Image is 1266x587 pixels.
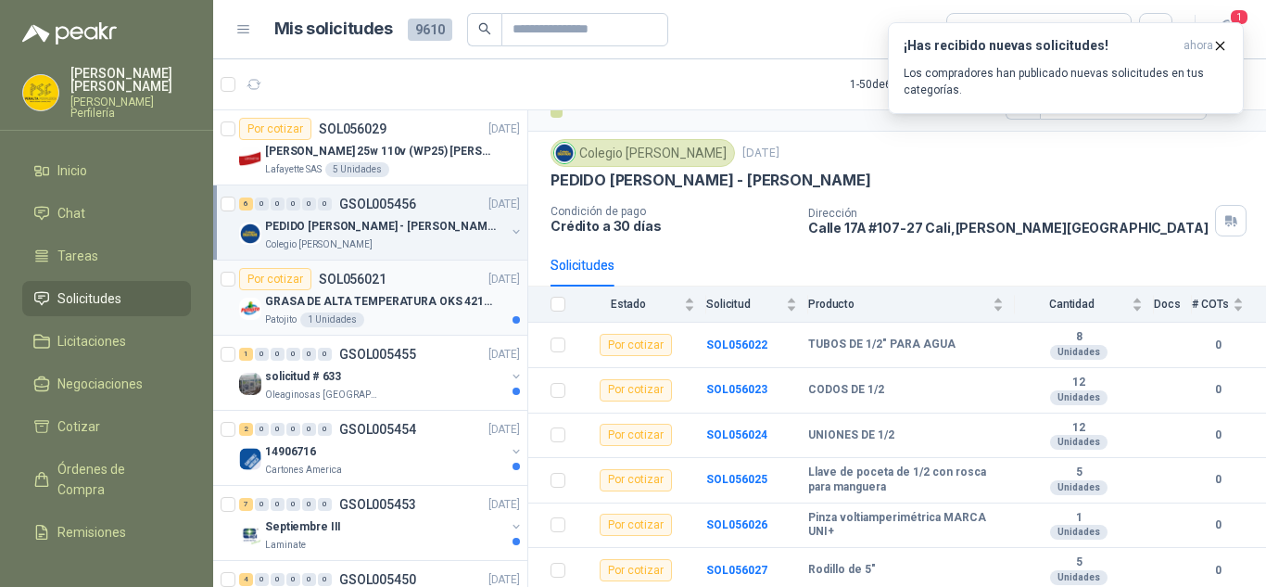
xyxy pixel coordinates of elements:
[808,563,876,578] b: Rodillo de 5"
[70,67,191,93] p: [PERSON_NAME] [PERSON_NAME]
[265,313,297,327] p: Patojito
[1192,337,1244,354] b: 0
[265,162,322,177] p: Lafayette SAS
[339,348,416,361] p: GSOL005455
[488,421,520,439] p: [DATE]
[551,171,871,190] p: PEDIDO [PERSON_NAME] - [PERSON_NAME]
[1015,511,1143,526] b: 1
[706,473,767,486] a: SOL056025
[706,338,767,351] a: SOL056022
[57,374,143,394] span: Negociaciones
[239,147,261,170] img: Company Logo
[888,22,1244,114] button: ¡Has recibido nuevas solicitudes!ahora Los compradores han publicado nuevas solicitudes en tus ca...
[808,428,894,443] b: UNIONES DE 1/2
[1192,562,1244,580] b: 0
[1050,435,1108,450] div: Unidades
[808,287,1015,323] th: Producto
[551,205,793,218] p: Condición de pago
[600,514,672,536] div: Por cotizar
[239,223,261,245] img: Company Logo
[808,220,1209,236] p: Calle 17A #107-27 Cali , [PERSON_NAME][GEOGRAPHIC_DATA]
[239,493,524,553] a: 7 0 0 0 0 0 GSOL005453[DATE] Company LogoSeptiembre IIILaminate
[318,573,332,586] div: 0
[1015,421,1143,436] b: 12
[265,518,341,536] p: Septiembre III
[1050,345,1108,360] div: Unidades
[271,573,285,586] div: 0
[706,428,767,441] a: SOL056024
[488,196,520,213] p: [DATE]
[1210,13,1244,46] button: 1
[576,287,706,323] th: Estado
[600,424,672,446] div: Por cotizar
[286,573,300,586] div: 0
[488,121,520,138] p: [DATE]
[57,459,173,500] span: Órdenes de Compra
[318,423,332,436] div: 0
[286,423,300,436] div: 0
[22,324,191,359] a: Licitaciones
[22,366,191,402] a: Negociaciones
[1229,8,1249,26] span: 1
[265,293,496,311] p: GRASA DE ALTA TEMPERATURA OKS 4210 X 5 KG
[488,496,520,514] p: [DATE]
[1015,287,1154,323] th: Cantidad
[255,573,269,586] div: 0
[339,198,416,211] p: GSOL005456
[319,273,386,286] p: SOL056021
[265,143,496,160] p: [PERSON_NAME] 25w 110v (WP25) [PERSON_NAME]
[265,388,382,402] p: Oleaginosas [GEOGRAPHIC_DATA][PERSON_NAME]
[302,498,316,511] div: 0
[286,198,300,211] div: 0
[576,298,680,311] span: Estado
[1015,376,1143,390] b: 12
[478,22,491,35] span: search
[239,423,253,436] div: 2
[1015,555,1143,570] b: 5
[57,416,100,437] span: Cotizar
[1192,298,1229,311] span: # COTs
[271,423,285,436] div: 0
[255,348,269,361] div: 0
[808,466,1004,494] b: Llave de poceta de 1/2 con rosca para manguera
[302,348,316,361] div: 0
[265,218,496,236] p: PEDIDO [PERSON_NAME] - [PERSON_NAME]
[706,298,782,311] span: Solicitud
[706,564,767,577] a: SOL056027
[1192,287,1266,323] th: # COTs
[318,348,332,361] div: 0
[408,19,452,41] span: 9610
[1192,517,1244,534] b: 0
[239,448,261,470] img: Company Logo
[57,203,85,223] span: Chat
[600,469,672,491] div: Por cotizar
[255,423,269,436] div: 0
[57,331,126,351] span: Licitaciones
[213,261,527,336] a: Por cotizarSOL056021[DATE] Company LogoGRASA DE ALTA TEMPERATURA OKS 4210 X 5 KGPatojito1 Unidades
[239,373,261,395] img: Company Logo
[239,348,253,361] div: 1
[239,298,261,320] img: Company Logo
[904,38,1176,54] h3: ¡Has recibido nuevas solicitudes!
[904,65,1228,98] p: Los compradores han publicado nuevas solicitudes en tus categorías.
[265,368,341,386] p: solicitud # 633
[1192,381,1244,399] b: 0
[339,498,416,511] p: GSOL005453
[239,268,311,290] div: Por cotizar
[22,196,191,231] a: Chat
[70,96,191,119] p: [PERSON_NAME] Perfilería
[1050,525,1108,540] div: Unidades
[706,518,767,531] a: SOL056026
[1184,38,1213,54] span: ahora
[706,383,767,396] a: SOL056023
[1192,471,1244,489] b: 0
[302,573,316,586] div: 0
[600,334,672,356] div: Por cotizar
[239,343,524,402] a: 1 0 0 0 0 0 GSOL005455[DATE] Company Logosolicitud # 633Oleaginosas [GEOGRAPHIC_DATA][PERSON_NAME]
[958,19,997,40] div: Todas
